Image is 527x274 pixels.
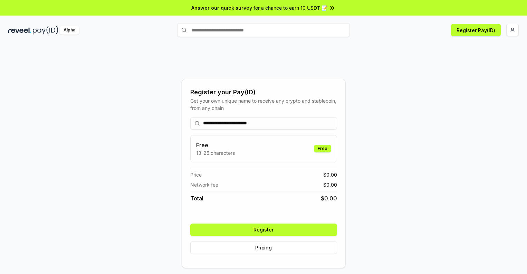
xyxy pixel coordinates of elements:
[190,171,202,178] span: Price
[190,97,337,112] div: Get your own unique name to receive any crypto and stablecoin, from any chain
[190,224,337,236] button: Register
[33,26,58,35] img: pay_id
[196,141,235,149] h3: Free
[314,145,331,152] div: Free
[60,26,79,35] div: Alpha
[190,87,337,97] div: Register your Pay(ID)
[190,181,218,188] span: Network fee
[191,4,252,11] span: Answer our quick survey
[323,181,337,188] span: $ 0.00
[8,26,31,35] img: reveel_dark
[451,24,501,36] button: Register Pay(ID)
[323,171,337,178] span: $ 0.00
[253,4,327,11] span: for a chance to earn 10 USDT 📝
[321,194,337,202] span: $ 0.00
[196,149,235,157] p: 13-25 characters
[190,242,337,254] button: Pricing
[190,194,203,202] span: Total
